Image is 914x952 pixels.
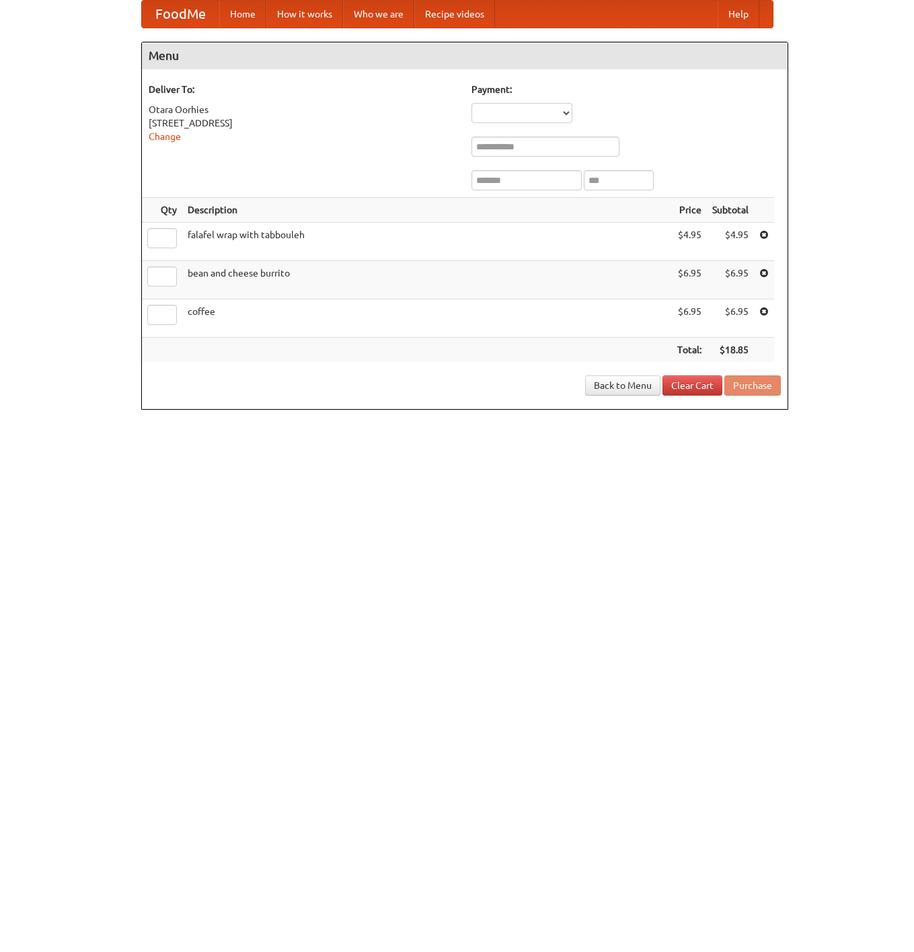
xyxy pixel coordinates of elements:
a: FoodMe [142,1,219,28]
a: Help [718,1,759,28]
th: Total: [672,338,707,363]
a: How it works [266,1,343,28]
td: $4.95 [672,223,707,261]
h5: Deliver To: [149,83,458,96]
th: Price [672,198,707,223]
td: falafel wrap with tabbouleh [182,223,672,261]
div: [STREET_ADDRESS] [149,116,458,130]
td: $6.95 [707,261,754,299]
h4: Menu [142,42,788,69]
td: coffee [182,299,672,338]
div: Otara Oorhies [149,103,458,116]
h5: Payment: [471,83,781,96]
a: Recipe videos [414,1,495,28]
a: Back to Menu [585,375,660,396]
a: Change [149,131,181,142]
a: Clear Cart [662,375,722,396]
th: $18.85 [707,338,754,363]
a: Who we are [343,1,414,28]
td: $4.95 [707,223,754,261]
a: Home [219,1,266,28]
button: Purchase [724,375,781,396]
th: Description [182,198,672,223]
td: $6.95 [672,261,707,299]
th: Subtotal [707,198,754,223]
td: $6.95 [707,299,754,338]
td: bean and cheese burrito [182,261,672,299]
th: Qty [142,198,182,223]
td: $6.95 [672,299,707,338]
